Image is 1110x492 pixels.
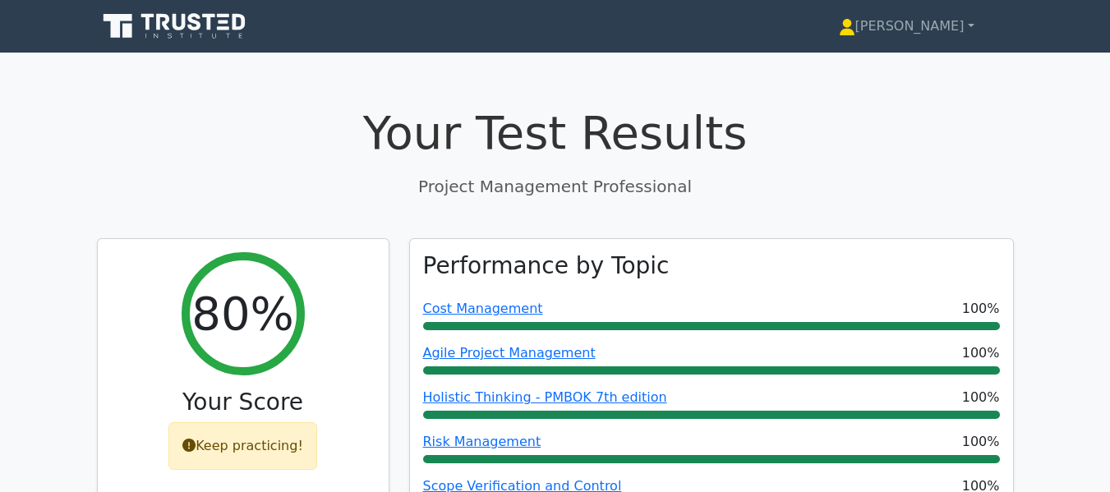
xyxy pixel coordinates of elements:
a: Holistic Thinking - PMBOK 7th edition [423,389,667,405]
h2: 80% [191,286,293,341]
a: Risk Management [423,434,541,449]
h3: Your Score [111,389,375,416]
div: Keep practicing! [168,422,317,470]
span: 100% [962,432,1000,452]
p: Project Management Professional [97,174,1014,199]
span: 100% [962,299,1000,319]
a: Cost Management [423,301,543,316]
a: [PERSON_NAME] [799,10,1014,43]
a: Agile Project Management [423,345,596,361]
h1: Your Test Results [97,105,1014,160]
span: 100% [962,343,1000,363]
span: 100% [962,388,1000,407]
h3: Performance by Topic [423,252,670,280]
